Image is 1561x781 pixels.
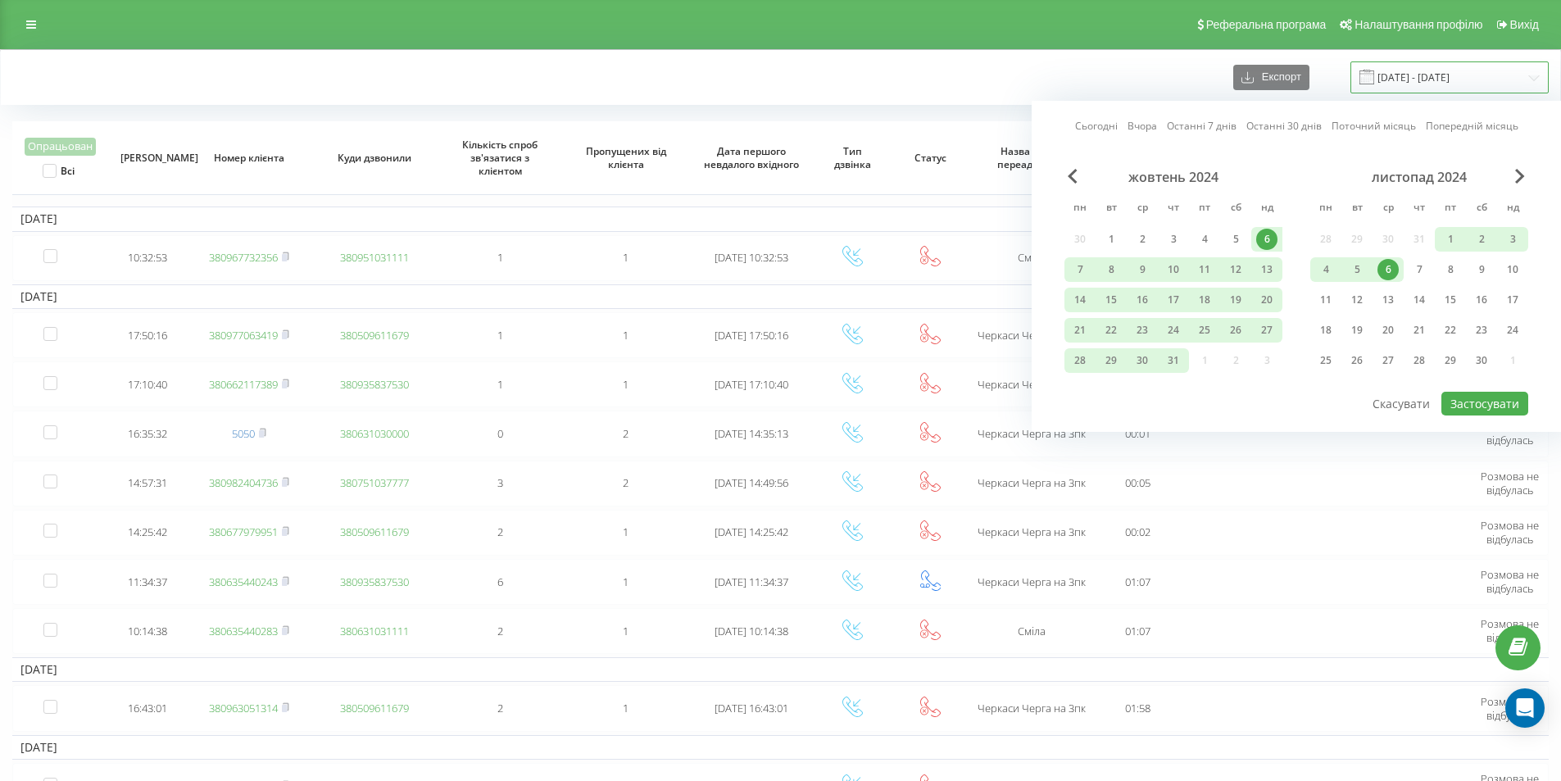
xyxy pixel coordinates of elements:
div: вт 22 жовт 2024 р. [1096,318,1127,343]
div: 11 [1315,289,1336,311]
div: 14 [1069,289,1091,311]
abbr: неділя [1500,197,1525,221]
div: сб 12 жовт 2024 р. [1220,257,1251,282]
a: Вчора [1128,118,1157,134]
div: нд 3 лист 2024 р. [1497,227,1528,252]
div: 24 [1502,320,1523,341]
span: 2 [497,524,503,539]
div: 6 [1377,259,1399,280]
div: 26 [1346,350,1368,371]
div: пт 29 лист 2024 р. [1435,348,1466,373]
div: 8 [1100,259,1122,280]
abbr: п’ятниця [1192,197,1217,221]
div: нд 6 жовт 2024 р. [1251,227,1282,252]
div: 30 [1471,350,1492,371]
div: пт 11 жовт 2024 р. [1189,257,1220,282]
span: [DATE] 11:34:37 [715,574,788,589]
div: 25 [1194,320,1215,341]
div: 19 [1225,289,1246,311]
div: вт 15 жовт 2024 р. [1096,288,1127,312]
div: пн 21 жовт 2024 р. [1064,318,1096,343]
td: Черкаси Черга на 3пк [969,510,1094,556]
div: 9 [1471,259,1492,280]
a: 380951031111 [340,250,409,265]
div: вт 29 жовт 2024 р. [1096,348,1127,373]
a: 380982404736 [209,475,278,490]
span: Дата першого невдалого вхідного [702,145,801,170]
div: пн 28 жовт 2024 р. [1064,348,1096,373]
div: пн 18 лист 2024 р. [1310,318,1341,343]
div: 22 [1440,320,1461,341]
a: 380935837530 [340,574,409,589]
a: Поточний місяць [1332,118,1416,134]
div: 19 [1346,320,1368,341]
div: пт 22 лист 2024 р. [1435,318,1466,343]
div: 13 [1256,259,1277,280]
div: 28 [1069,350,1091,371]
abbr: п’ятниця [1438,197,1463,221]
div: 16 [1132,289,1153,311]
span: Вихід [1510,18,1539,31]
span: Пропущених від клієнта [577,145,675,170]
div: чт 7 лист 2024 р. [1404,257,1435,282]
div: пт 8 лист 2024 р. [1435,257,1466,282]
a: 380677979951 [209,524,278,539]
a: 380509611679 [340,328,409,343]
a: 380509611679 [340,701,409,715]
span: 2 [497,624,503,638]
label: Всі [43,164,75,178]
div: вт 1 жовт 2024 р. [1096,227,1127,252]
span: 1 [497,377,503,392]
a: Останні 30 днів [1246,118,1322,134]
span: 1 [497,250,503,265]
div: 30 [1132,350,1153,371]
div: 10 [1163,259,1184,280]
div: 27 [1377,350,1399,371]
span: [DATE] 16:43:01 [715,701,788,715]
div: сб 26 жовт 2024 р. [1220,318,1251,343]
a: 380963051314 [209,701,278,715]
div: вт 26 лист 2024 р. [1341,348,1373,373]
div: вт 5 лист 2024 р. [1341,257,1373,282]
a: 380509611679 [340,524,409,539]
div: ср 30 жовт 2024 р. [1127,348,1158,373]
div: ср 23 жовт 2024 р. [1127,318,1158,343]
div: 15 [1440,289,1461,311]
div: чт 28 лист 2024 р. [1404,348,1435,373]
abbr: субота [1469,197,1494,221]
span: [DATE] 17:10:40 [715,377,788,392]
div: чт 31 жовт 2024 р. [1158,348,1189,373]
div: 16 [1471,289,1492,311]
td: Черкаси Черга на 3пк [969,685,1094,731]
span: Реферальна програма [1206,18,1327,31]
span: 1 [623,524,628,539]
td: [DATE] [12,284,1549,309]
div: 31 [1163,350,1184,371]
div: пн 25 лист 2024 р. [1310,348,1341,373]
div: 24 [1163,320,1184,341]
span: Куди дзвонили [325,152,424,165]
div: 3 [1163,229,1184,250]
div: чт 3 жовт 2024 р. [1158,227,1189,252]
div: 18 [1194,289,1215,311]
a: 380935837530 [340,377,409,392]
div: 15 [1100,289,1122,311]
div: 18 [1315,320,1336,341]
div: 12 [1346,289,1368,311]
span: Next Month [1515,169,1525,184]
div: 23 [1471,320,1492,341]
span: Розмова не відбулась [1481,694,1539,723]
td: 01:58 [1095,685,1182,731]
td: [DATE] [12,207,1549,231]
td: Сміла [969,608,1094,654]
a: Попередній місяць [1426,118,1518,134]
div: 4 [1315,259,1336,280]
td: Черкаси Черга на 3пк [969,411,1094,456]
div: сб 19 жовт 2024 р. [1220,288,1251,312]
abbr: неділя [1255,197,1279,221]
div: ср 27 лист 2024 р. [1373,348,1404,373]
div: 17 [1163,289,1184,311]
td: 16:43:01 [109,685,186,731]
button: Скасувати [1364,392,1439,415]
span: Previous Month [1068,169,1078,184]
